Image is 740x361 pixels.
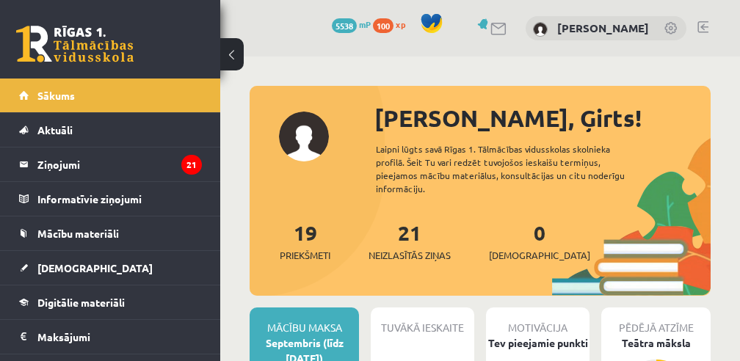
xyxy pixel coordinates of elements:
span: Digitālie materiāli [37,296,125,309]
a: [PERSON_NAME] [557,21,649,35]
a: Digitālie materiāli [19,285,202,319]
a: Maksājumi [19,320,202,354]
span: Sākums [37,89,75,102]
span: [DEMOGRAPHIC_DATA] [37,261,153,274]
span: Mācību materiāli [37,227,119,240]
legend: Informatīvie ziņojumi [37,182,202,216]
a: 21Neizlasītās ziņas [369,219,451,263]
legend: Ziņojumi [37,147,202,181]
span: mP [359,18,371,30]
a: Mācību materiāli [19,216,202,250]
span: 5538 [332,18,357,33]
a: 19Priekšmeti [280,219,330,263]
a: Rīgas 1. Tālmācības vidusskola [16,26,134,62]
a: 100 xp [373,18,413,30]
i: 21 [181,155,202,175]
a: Informatīvie ziņojumi [19,182,202,216]
div: Tev pieejamie punkti [486,335,590,351]
a: Aktuāli [19,113,202,147]
legend: Maksājumi [37,320,202,354]
a: 0[DEMOGRAPHIC_DATA] [489,219,590,263]
div: Tuvākā ieskaite [371,307,474,335]
div: Laipni lūgts savā Rīgas 1. Tālmācības vidusskolas skolnieka profilā. Šeit Tu vari redzēt tuvojošo... [376,142,653,195]
img: Ģirts Jarošs [533,22,548,37]
a: 5538 mP [332,18,371,30]
span: Aktuāli [37,123,73,136]
a: Ziņojumi21 [19,147,202,181]
span: Priekšmeti [280,248,330,263]
span: xp [396,18,405,30]
span: [DEMOGRAPHIC_DATA] [489,248,590,263]
span: 100 [373,18,393,33]
div: Teātra māksla [601,335,711,351]
a: Sākums [19,79,202,112]
span: Neizlasītās ziņas [369,248,451,263]
div: Mācību maksa [250,307,359,335]
a: [DEMOGRAPHIC_DATA] [19,251,202,285]
div: Pēdējā atzīme [601,307,711,335]
div: Motivācija [486,307,590,335]
div: [PERSON_NAME], Ģirts! [374,101,711,136]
